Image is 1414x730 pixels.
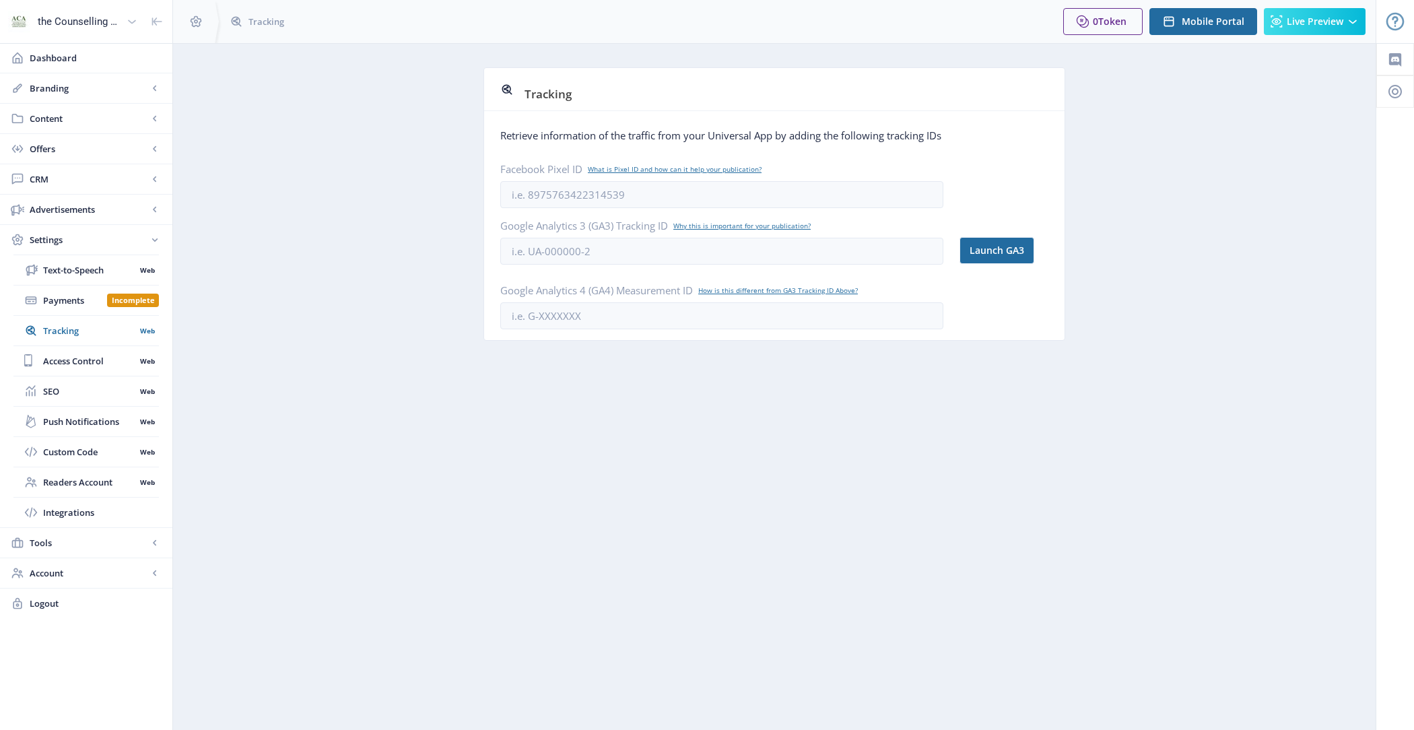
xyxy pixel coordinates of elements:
span: Branding [30,81,148,95]
span: Mobile Portal [1182,16,1244,27]
span: CRM [30,172,148,186]
div: Retrieve information of the traffic from your Universal App by adding the following tracking IDs [500,129,1048,142]
a: Access ControlWeb [13,346,159,376]
span: Payments [43,294,107,307]
nb-badge: Web [135,475,159,489]
span: Push Notifications [43,415,135,428]
button: Live Preview [1264,8,1366,35]
div: the Counselling Australia Magazine [38,7,121,36]
span: Advertisements [30,203,148,216]
span: Settings [30,233,148,246]
span: Token [1098,15,1126,28]
nb-badge: Web [135,324,159,337]
span: Tools [30,536,148,550]
span: Custom Code [43,445,135,459]
a: Text-to-SpeechWeb [13,255,159,285]
a: Push NotificationsWeb [13,407,159,436]
label: Google Analytics 3 (GA3) Tracking ID [500,219,933,232]
span: Offers [30,142,148,156]
a: PaymentsIncomplete [13,286,159,315]
nb-badge: Web [135,415,159,428]
span: Tracking [43,324,135,337]
img: properties.app_icon.jpeg [8,11,30,32]
a: Why this is important for your publication? [673,221,811,230]
input: i.e. UA-000000-2 [500,238,943,265]
span: Tracking [248,15,284,28]
label: Facebook Pixel ID [500,162,933,176]
span: Content [30,112,148,125]
input: i.e. 8975763422314539 [500,181,943,208]
span: Text-to-Speech [43,263,135,277]
button: Mobile Portal [1149,8,1257,35]
a: What is Pixel ID and how can it help your publication? [588,164,762,174]
button: Launch GA3 [959,237,1034,264]
span: Account [30,566,148,580]
button: 0Token [1063,8,1143,35]
a: Custom CodeWeb [13,437,159,467]
span: Integrations [43,506,159,519]
nb-badge: Web [135,354,159,368]
nb-badge: Web [135,385,159,398]
input: i.e. G-XXXXXXX [500,302,943,329]
label: Google Analytics 4 (GA4) Measurement ID [500,284,933,297]
a: Integrations [13,498,159,527]
span: SEO [43,385,135,398]
nb-badge: Incomplete [107,294,159,307]
span: Logout [30,597,162,610]
a: SEOWeb [13,376,159,406]
span: Live Preview [1287,16,1343,27]
span: Tracking [525,86,572,102]
span: Dashboard [30,51,162,65]
a: Readers AccountWeb [13,467,159,497]
a: How is this different from GA3 Tracking ID Above? [698,286,858,295]
nb-badge: Web [135,445,159,459]
span: Access Control [43,354,135,368]
nb-badge: Web [135,263,159,277]
span: Readers Account [43,475,135,489]
a: TrackingWeb [13,316,159,345]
